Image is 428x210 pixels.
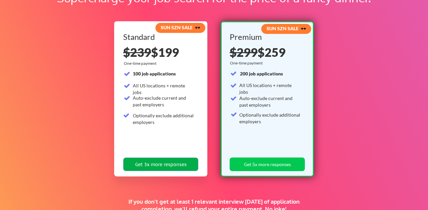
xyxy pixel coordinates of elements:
[123,45,151,59] s: $239
[230,33,303,41] div: Premium
[133,82,194,95] div: All US locations + remote jobs
[123,33,196,41] div: Standard
[123,157,198,171] button: Get 3x more responses
[161,25,200,30] strong: SUN SZN SALE 🕶️
[230,45,258,59] s: $299
[230,157,305,171] button: Get 5x more responses
[133,71,176,76] strong: 100 job applications
[123,46,198,58] div: $199
[124,61,158,66] div: One-time payment
[267,26,306,31] strong: SUN SZN SALE 🕶️
[230,46,303,58] div: $259
[230,60,265,66] div: One-time payment
[239,95,301,108] div: Auto-exclude current and past employers
[240,71,283,76] strong: 200 job applications
[239,112,301,125] div: Optionally exclude additional employers
[133,112,194,125] div: Optionally exclude additional employers
[239,82,301,95] div: All US locations + remote jobs
[133,95,194,108] div: Auto-exclude current and past employers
